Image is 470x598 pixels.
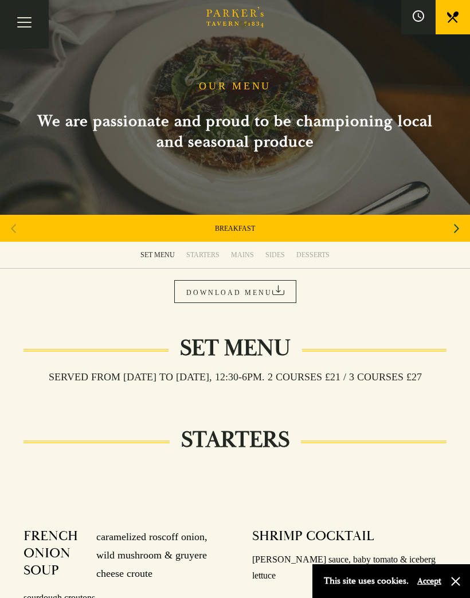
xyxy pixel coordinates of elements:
[225,242,260,268] a: MAINS
[215,224,255,233] a: BREAKFAST
[85,528,218,583] p: caramelized roscoff onion, wild mushroom & gruyere cheese croute
[23,528,85,583] h4: FRENCH ONION SOUP
[181,242,225,268] a: STARTERS
[449,216,464,241] div: Next slide
[252,552,446,585] p: [PERSON_NAME] sauce, baby tomato & iceberg lettuce
[450,576,461,587] button: Close and accept
[199,80,271,93] h1: OUR MENU
[170,426,301,454] h2: STARTERS
[23,111,447,152] h2: We are passionate and proud to be championing local and seasonal produce
[252,528,374,545] h4: SHRIMP COCKTAIL
[169,335,302,362] h2: Set Menu
[140,250,175,259] div: SET MENU
[265,250,285,259] div: SIDES
[37,371,433,383] h3: Served from [DATE] to [DATE], 12:30-6pm. 2 COURSES £21 / 3 COURSES £27
[296,250,330,259] div: DESSERTS
[174,280,296,303] a: DOWNLOAD MENU
[291,242,335,268] a: DESSERTS
[260,242,291,268] a: SIDES
[231,250,254,259] div: MAINS
[417,576,441,587] button: Accept
[186,250,220,259] div: STARTERS
[324,573,409,589] p: This site uses cookies.
[135,242,181,268] a: SET MENU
